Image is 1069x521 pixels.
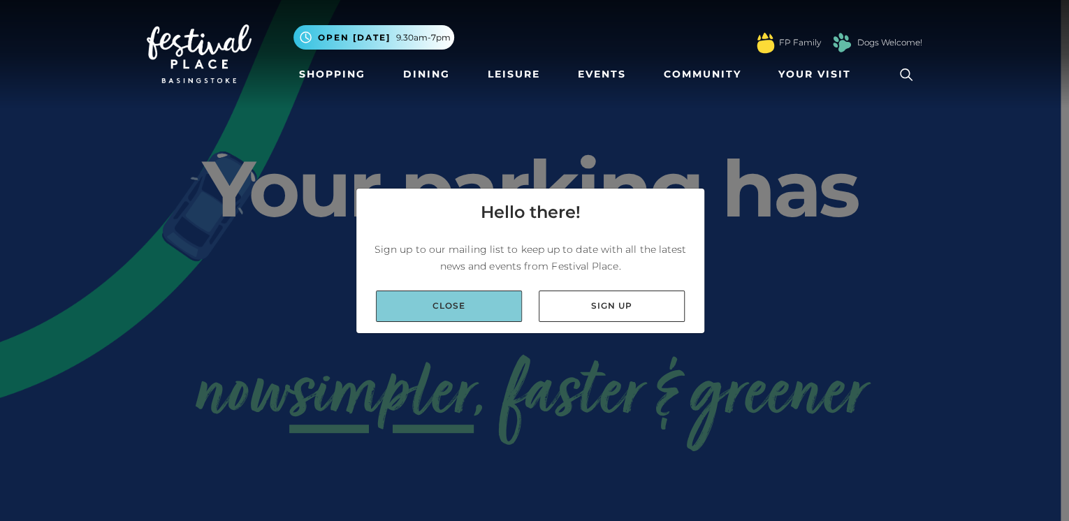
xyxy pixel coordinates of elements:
a: Sign up [539,291,685,322]
a: Shopping [293,61,371,87]
p: Sign up to our mailing list to keep up to date with all the latest news and events from Festival ... [368,241,693,274]
a: Dogs Welcome! [857,36,922,49]
a: Leisure [482,61,546,87]
button: Open [DATE] 9.30am-7pm [293,25,454,50]
a: Your Visit [773,61,864,87]
img: Festival Place Logo [147,24,252,83]
a: Events [572,61,631,87]
a: Community [657,61,746,87]
span: Your Visit [778,67,851,82]
h4: Hello there! [481,200,581,225]
span: Open [DATE] [318,31,391,44]
span: 9.30am-7pm [396,31,451,44]
a: Close [376,291,522,322]
a: Dining [398,61,456,87]
a: FP Family [779,36,821,49]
